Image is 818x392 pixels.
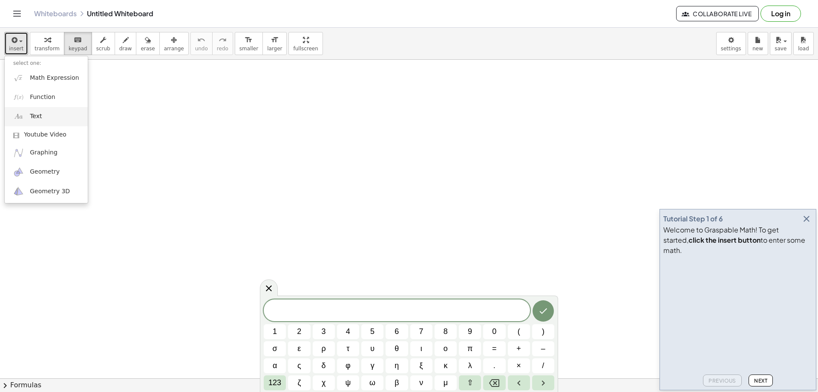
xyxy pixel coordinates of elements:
span: . [493,360,495,372]
button: κ [435,358,457,373]
button: Toggle navigation [10,7,24,20]
img: sqrt_x.png [13,73,24,83]
button: arrange [159,32,189,55]
img: ggb-3d.svg [13,186,24,197]
button: scrub [92,32,115,55]
button: transform [30,32,64,55]
span: η [395,360,399,372]
a: Graphing [5,143,88,163]
span: erase [141,46,155,52]
span: θ [395,343,399,354]
span: transform [35,46,60,52]
button: ω [361,375,383,390]
button: β [386,375,408,390]
span: κ [444,360,447,372]
button: draw [115,32,137,55]
a: Math Expression [5,68,88,87]
button: φ [337,358,359,373]
span: ρ [322,343,326,354]
button: 9 [459,324,481,339]
span: ξ [420,360,423,372]
i: format_size [245,35,253,45]
span: = [492,343,497,354]
button: π [459,341,481,356]
button: new [748,32,768,55]
span: δ [322,360,326,372]
span: / [542,360,544,372]
span: ) [542,326,544,337]
span: keypad [69,46,87,52]
span: μ [444,377,448,389]
a: Geometry [5,163,88,182]
button: save [770,32,792,55]
button: Times [508,358,530,373]
button: Log in [760,6,801,22]
li: select one: [5,58,88,68]
button: 8 [435,324,457,339]
span: scrub [96,46,110,52]
button: θ [386,341,408,356]
button: Equals [483,341,505,356]
span: γ [371,360,374,372]
button: μ [435,375,457,390]
span: τ [346,343,349,354]
button: fullscreen [288,32,323,55]
span: 0 [492,326,496,337]
button: Next [749,375,773,386]
span: Geometry 3D [30,187,70,196]
button: ο [435,341,457,356]
button: 0 [483,324,505,339]
span: 123 [268,377,281,389]
span: save [775,46,786,52]
span: load [798,46,809,52]
span: Youtube Video [24,131,66,139]
span: 9 [468,326,472,337]
button: redoredo [212,32,233,55]
span: Graphing [30,148,58,157]
button: Collaborate Live [676,6,759,21]
button: 3 [313,324,335,339]
span: φ [346,360,351,372]
button: format_sizesmaller [235,32,263,55]
span: undo [195,46,208,52]
span: ⇧ [467,377,473,389]
span: arrange [164,46,184,52]
span: 1 [273,326,277,337]
button: Minus [532,341,554,356]
button: Default keyboard [264,375,286,390]
a: Whiteboards [34,9,77,18]
button: settings [716,32,746,55]
span: draw [119,46,132,52]
button: Plus [508,341,530,356]
button: τ [337,341,359,356]
span: settings [721,46,741,52]
button: keyboardkeypad [64,32,92,55]
span: 4 [346,326,350,337]
button: Shift [459,375,481,390]
span: smaller [239,46,258,52]
div: Welcome to Graspable Math! To get started, to enter some math. [663,225,812,256]
button: format_sizelarger [262,32,287,55]
button: ψ [337,375,359,390]
img: Aa.png [13,111,24,122]
div: Tutorial Step 1 of 6 [663,214,723,224]
a: Youtube Video [5,126,88,143]
button: Backspace [483,375,505,390]
button: insert [4,32,28,55]
i: format_size [271,35,279,45]
span: Geometry [30,168,60,176]
span: 5 [370,326,374,337]
i: redo [219,35,227,45]
b: click the insert button [688,235,760,244]
span: β [395,377,399,389]
button: ε [288,341,310,356]
span: 3 [322,326,326,337]
button: δ [313,358,335,373]
span: ν [419,377,423,389]
button: υ [361,341,383,356]
span: ε [297,343,301,354]
button: . [483,358,505,373]
button: η [386,358,408,373]
i: undo [197,35,205,45]
span: Text [30,112,42,121]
